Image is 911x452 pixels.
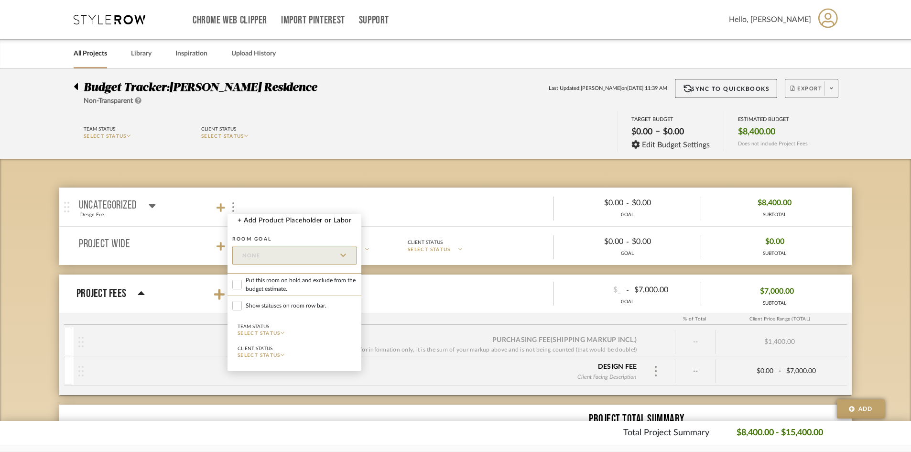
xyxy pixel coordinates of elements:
[246,301,326,310] span: Show statuses on room row bar.
[238,353,281,358] span: SELECT STATUS
[232,246,357,265] input: Select Type
[228,214,361,227] button: + Add Product Placeholder or Labor
[232,301,242,310] input: Show statuses on room row bar.
[246,276,357,293] span: Put this room on hold and exclude from the budget estimate.
[238,331,281,336] span: SELECT STATUS
[238,322,269,331] div: Team Status
[238,344,272,353] div: Client Status
[232,280,242,289] input: Put this room on hold and exclude from the budget estimate.
[232,234,357,244] div: Room Goal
